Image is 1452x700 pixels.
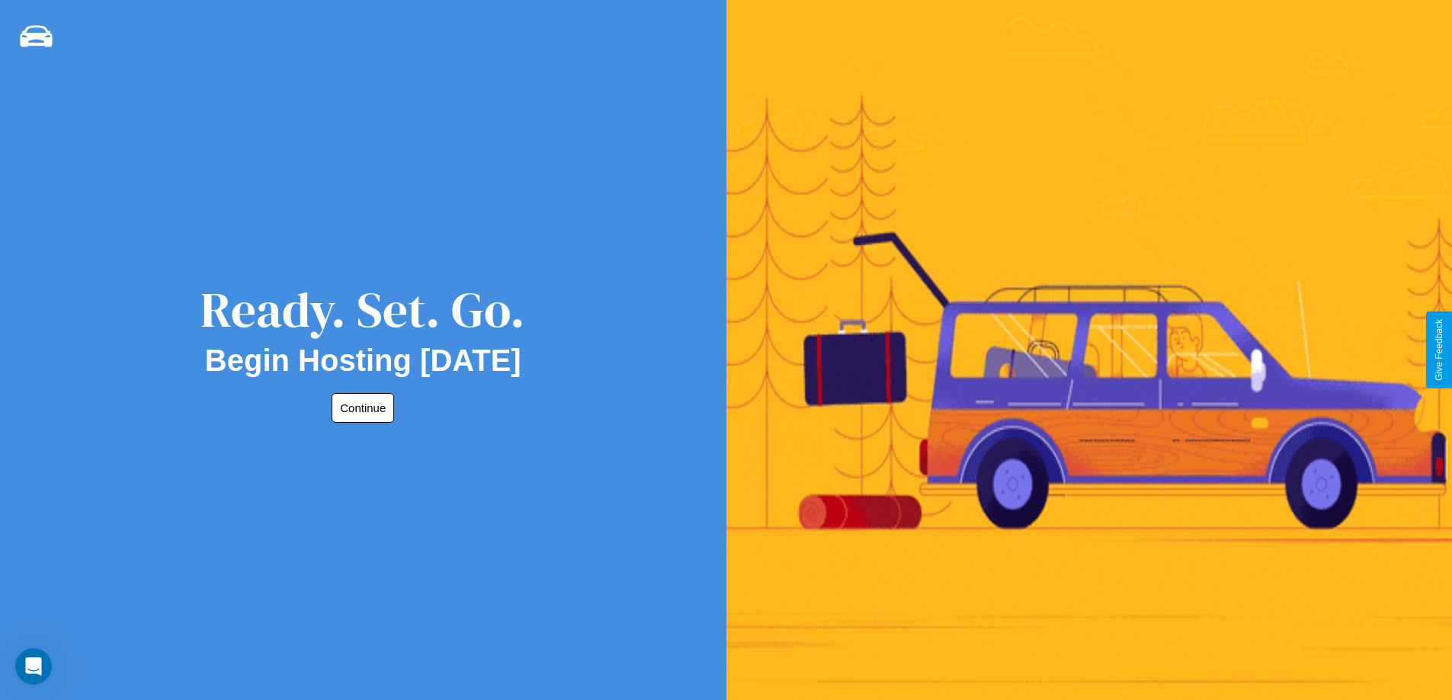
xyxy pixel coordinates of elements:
button: Continue [332,393,394,423]
div: Give Feedback [1434,319,1444,381]
h2: Begin Hosting [DATE] [205,344,521,378]
iframe: Intercom live chat [15,648,52,685]
div: Ready. Set. Go. [200,276,525,344]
